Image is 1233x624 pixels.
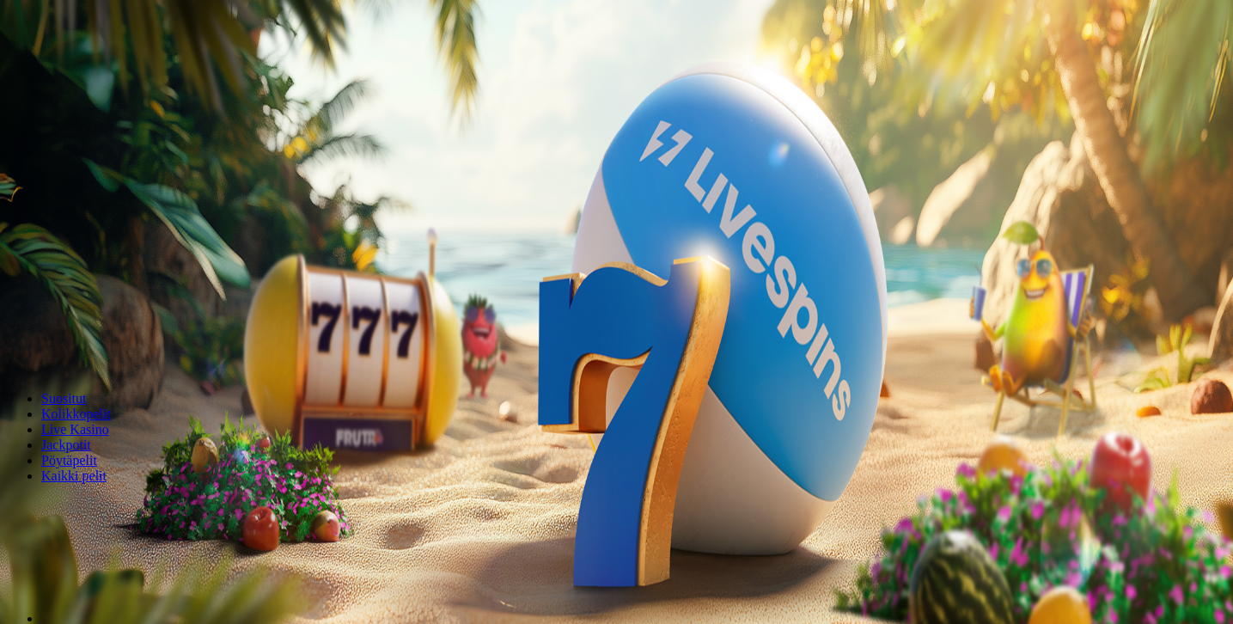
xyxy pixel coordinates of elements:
[41,407,111,421] a: Kolikkopelit
[41,453,97,468] a: Pöytäpelit
[41,468,107,483] span: Kaikki pelit
[41,437,91,452] a: Jackpotit
[41,422,109,437] a: Live Kasino
[7,362,1226,484] nav: Lobby
[7,362,1226,516] header: Lobby
[41,391,86,406] a: Suositut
